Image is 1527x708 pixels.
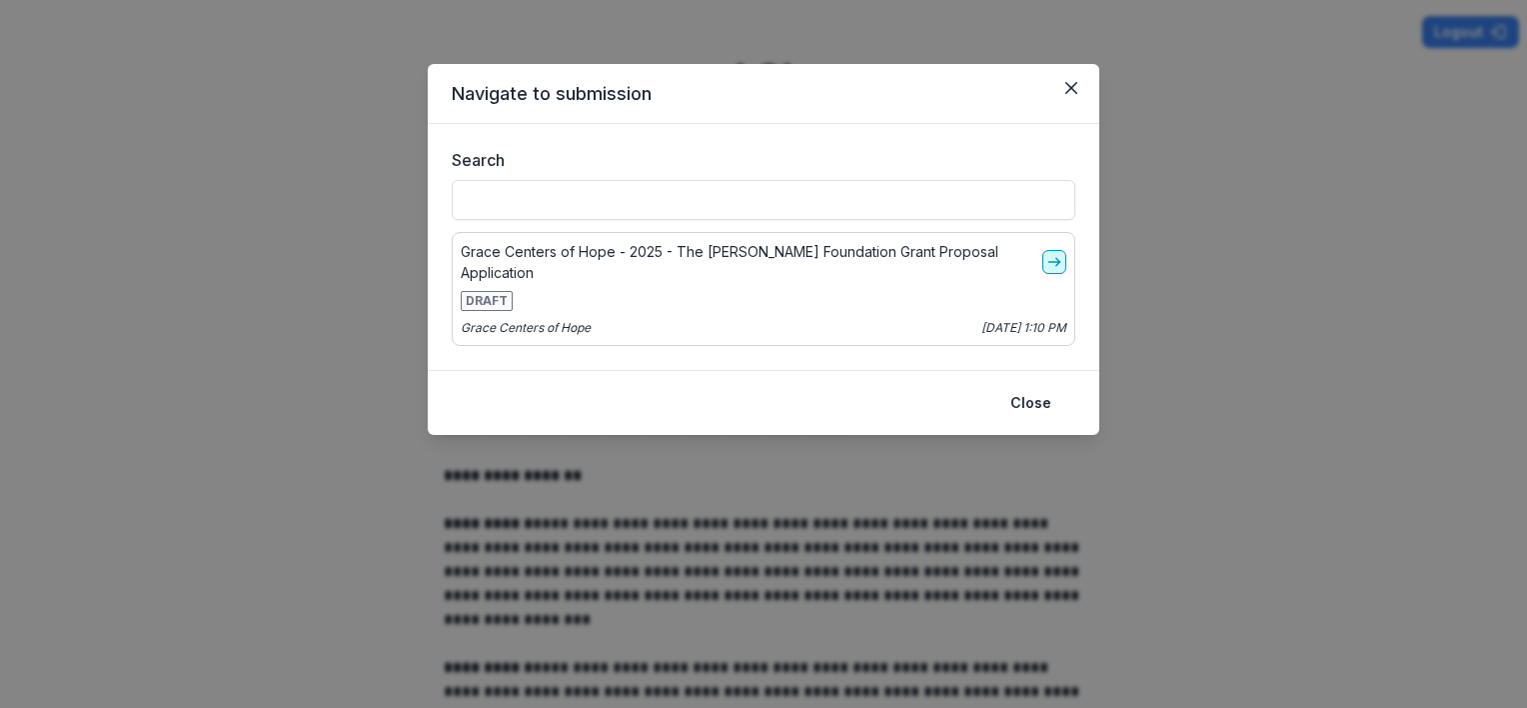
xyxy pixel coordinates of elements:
[461,319,591,337] p: Grace Centers of Hope
[1042,250,1066,274] a: go-to
[981,319,1066,337] p: [DATE] 1:10 PM
[461,291,513,311] span: DRAFT
[452,148,1063,172] label: Search
[428,64,1099,124] header: Navigate to submission
[461,241,1034,283] p: Grace Centers of Hope - 2025 - The [PERSON_NAME] Foundation Grant Proposal Application
[998,387,1063,419] button: Close
[1055,72,1087,104] button: Close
